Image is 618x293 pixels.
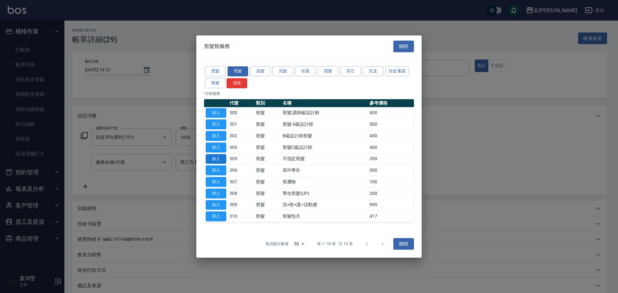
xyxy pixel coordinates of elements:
td: 302 [228,130,254,142]
button: 護髮 [318,66,338,76]
button: 頭皮養護 [385,66,409,76]
button: 加入 [206,177,226,187]
td: 450 [368,130,414,142]
button: 加入 [206,200,226,210]
td: 剪髮 [254,165,281,176]
td: 學生剪髮(UP) [281,188,368,199]
td: 剪髮 [254,199,281,211]
td: 400 [368,142,414,153]
button: 剪髮 [228,66,248,76]
button: 加入 [206,154,226,164]
td: 剪髮 [254,153,281,165]
th: 參考價格 [368,99,414,107]
td: 999 [368,199,414,211]
button: 關閉 [393,41,414,52]
td: 剪髮包月 [281,211,368,222]
td: 剪髮 [254,188,281,199]
td: 洗+剪+護=活動價 [281,199,368,211]
th: 代號 [228,99,254,107]
td: 500 [368,119,414,130]
p: 每頁顯示數量 [266,241,289,247]
td: 剪瀏海 [281,176,368,188]
td: 300 [368,165,414,176]
td: 100 [368,176,414,188]
button: 加入 [206,188,226,198]
td: 307 [228,176,254,188]
td: 300 [228,107,254,119]
th: 類別 [254,99,281,107]
td: 306 [228,165,254,176]
td: 高中學生 [281,165,368,176]
button: 其它 [340,66,361,76]
div: 50 [291,235,307,252]
td: 剪髮 [254,130,281,142]
button: 加入 [206,119,226,129]
button: 燙髮 [205,66,226,76]
button: 加入 [206,211,226,221]
button: 加入 [206,131,226,141]
td: 剪髮 [254,211,281,222]
td: 不指定剪髮 [281,153,368,165]
td: 310 [228,211,254,222]
td: 剪髮 [254,119,281,130]
td: 剪髮C級設計師 [281,142,368,153]
button: 關閉 [393,238,414,250]
td: 剪髮 [254,176,281,188]
td: 600 [368,107,414,119]
td: 剪髮 講師級設計師 [281,107,368,119]
td: 301 [228,119,254,130]
th: 名稱 [281,99,368,107]
button: 瓦皮 [363,66,383,76]
button: 加入 [206,142,226,152]
td: 309 [228,199,254,211]
td: 305 [228,153,254,165]
button: 加入 [206,108,226,118]
td: 417 [368,211,414,222]
td: 剪髮 A級設計師 [281,119,368,130]
td: B級設計師剪髮 [281,130,368,142]
button: 接髮 [205,78,226,88]
td: 剪髮 [254,142,281,153]
p: 第 1–10 筆 共 10 筆 [317,241,353,247]
button: 加入 [206,165,226,175]
td: 200 [368,188,414,199]
span: 剪髮類服務 [204,43,230,50]
td: 303 [228,142,254,153]
button: 染髮 [250,66,271,76]
td: 剪髮 [254,107,281,119]
td: 308 [228,188,254,199]
p: 10 筆服務 [204,91,414,96]
td: 350 [368,153,414,165]
button: 吹風 [295,66,316,76]
button: 清除 [227,78,247,88]
button: 洗髮 [273,66,293,76]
